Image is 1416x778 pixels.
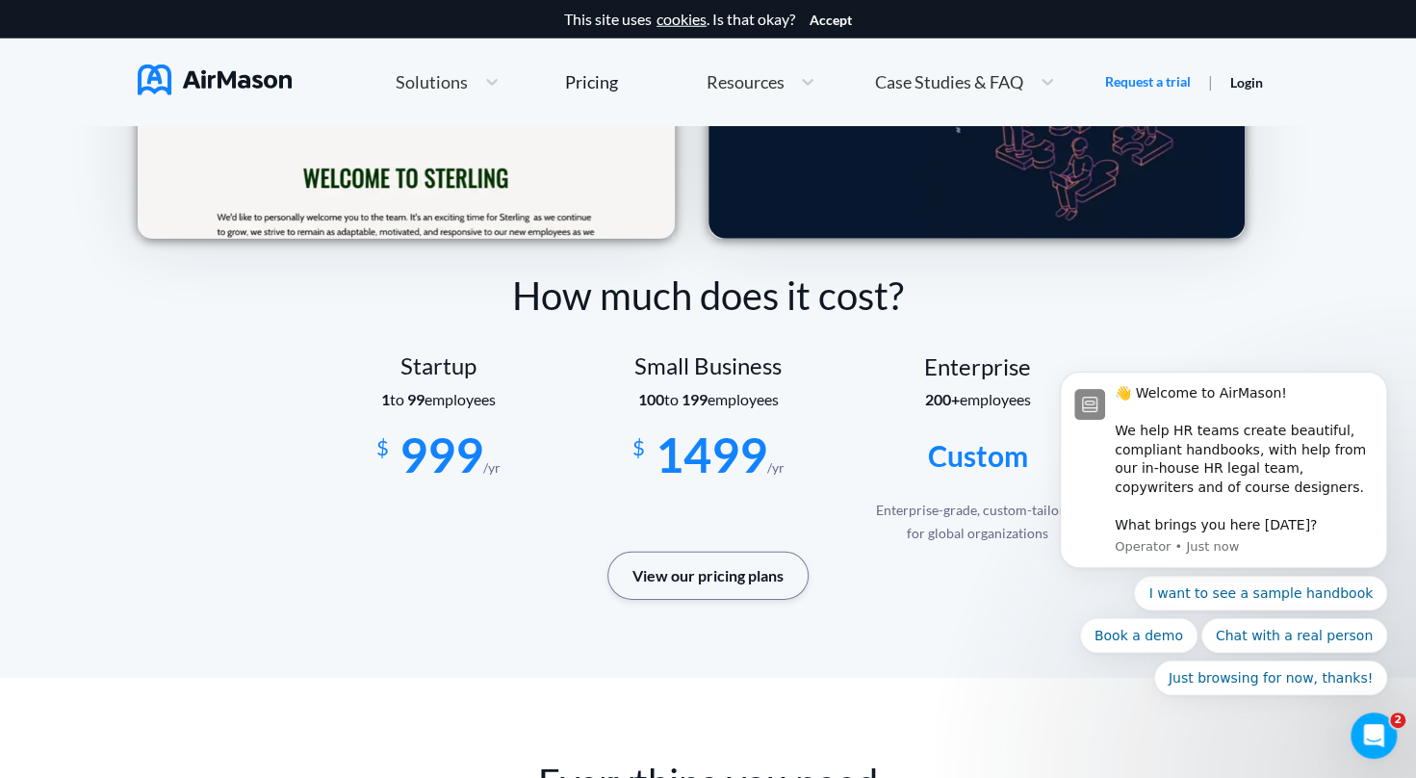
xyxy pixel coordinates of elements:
[810,13,852,28] button: Accept cookies
[407,390,425,408] b: 99
[843,391,1113,408] section: employees
[843,428,1113,483] div: Custom
[924,390,959,408] b: 200+
[631,428,644,459] span: $
[138,268,1278,324] div: How much does it cost?
[1208,72,1213,91] span: |
[1031,228,1416,726] iframe: Intercom notifications message
[657,11,707,28] a: cookies
[1390,713,1405,728] span: 2
[706,73,784,91] span: Resources
[399,426,483,483] span: 999
[396,73,468,91] span: Solutions
[655,426,766,483] span: 1499
[483,459,501,476] span: /yr
[565,65,618,99] a: Pricing
[304,391,574,408] section: employees
[381,390,425,408] span: to
[376,428,389,459] span: $
[381,390,390,408] b: 1
[766,459,784,476] span: /yr
[869,499,1085,545] div: Enterprise-grade, custom-tailored for global organizations
[1105,72,1191,91] a: Request a trial
[607,552,809,600] button: View our pricing plans
[1230,74,1263,91] a: Login
[1351,713,1397,759] iframe: Intercom live chat
[681,390,707,408] b: 199
[304,352,574,379] div: Startup
[875,73,1023,91] span: Case Studies & FAQ
[843,353,1113,380] div: Enterprise
[138,65,292,95] img: AirMason Logo
[574,391,843,408] section: employees
[574,352,843,379] div: Small Business
[637,390,707,408] span: to
[637,390,663,408] b: 100
[565,73,618,91] div: Pricing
